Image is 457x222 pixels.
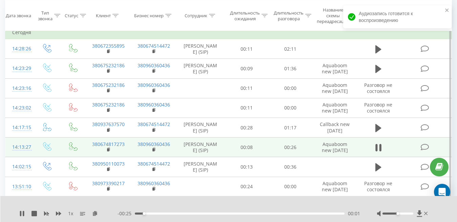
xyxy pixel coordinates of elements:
[225,138,269,157] td: 00:08
[138,161,170,167] a: 380674514472
[65,13,78,19] div: Статус
[312,118,357,138] td: Callback new [DATE]
[312,98,357,118] td: Aquaboom new [DATE]
[92,161,125,167] a: 380950110073
[269,138,312,157] td: 00:26
[92,82,125,88] a: 380675232186
[92,62,125,69] a: 380675232186
[225,78,269,98] td: 00:11
[269,177,312,196] td: 00:00
[176,118,225,138] td: [PERSON_NAME] (SIP)
[12,82,26,95] div: 14:23:16
[364,180,392,193] span: Разговор не состоялся
[92,180,125,187] a: 380973390217
[343,5,452,28] div: Аудиозапись готовится к воспроизведению
[317,7,349,24] div: Название схемы переадресации
[312,78,357,98] td: Aquaboom new [DATE]
[12,42,26,55] div: 14:28:26
[225,157,269,177] td: 00:13
[312,59,357,78] td: Aquaboom new [DATE]
[225,39,269,59] td: 00:11
[5,26,452,39] td: Сегодня
[364,82,392,94] span: Разговор не состоялся
[176,59,225,78] td: [PERSON_NAME] (SIP)
[269,78,312,98] td: 00:00
[312,138,357,157] td: Aquaboom new [DATE]
[269,39,312,59] td: 02:11
[138,43,170,49] a: 380674514472
[176,157,225,177] td: [PERSON_NAME] (SIP)
[134,13,164,19] div: Бизнес номер
[12,62,26,75] div: 14:23:29
[12,141,26,154] div: 14:13:27
[445,7,450,14] button: close
[38,10,53,21] div: Тип звонка
[225,118,269,138] td: 00:28
[12,101,26,115] div: 14:23:02
[269,118,312,138] td: 01:17
[138,180,170,187] a: 380960360436
[96,13,111,19] div: Клиент
[269,157,312,177] td: 00:36
[138,121,170,127] a: 380674514472
[92,121,125,127] a: 380937637570
[176,39,225,59] td: [PERSON_NAME] (SIP)
[434,184,450,200] div: Open Intercom Messenger
[12,121,26,134] div: 14:17:15
[230,10,260,21] div: Длительность ожидания
[312,177,357,196] td: Aquaboom new [DATE]
[269,59,312,78] td: 01:36
[6,13,31,19] div: Дата звонка
[12,180,26,193] div: 13:51:10
[138,62,170,69] a: 380960360436
[225,98,269,118] td: 00:11
[364,101,392,114] span: Разговор не состоялся
[396,212,399,215] div: Accessibility label
[225,177,269,196] td: 00:24
[138,82,170,88] a: 380960360436
[274,10,304,21] div: Длительность разговора
[176,138,225,157] td: [PERSON_NAME] (SIP)
[348,210,360,217] span: 00:01
[118,210,135,217] span: - 00:25
[92,101,125,108] a: 380675232186
[68,210,73,217] span: 1 x
[143,212,145,215] div: Accessibility label
[92,141,125,147] a: 380674817273
[138,101,170,108] a: 380960360436
[138,141,170,147] a: 380960360436
[185,13,207,19] div: Сотрудник
[269,98,312,118] td: 00:00
[225,59,269,78] td: 00:09
[92,43,125,49] a: 380672355895
[12,160,26,173] div: 14:02:15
